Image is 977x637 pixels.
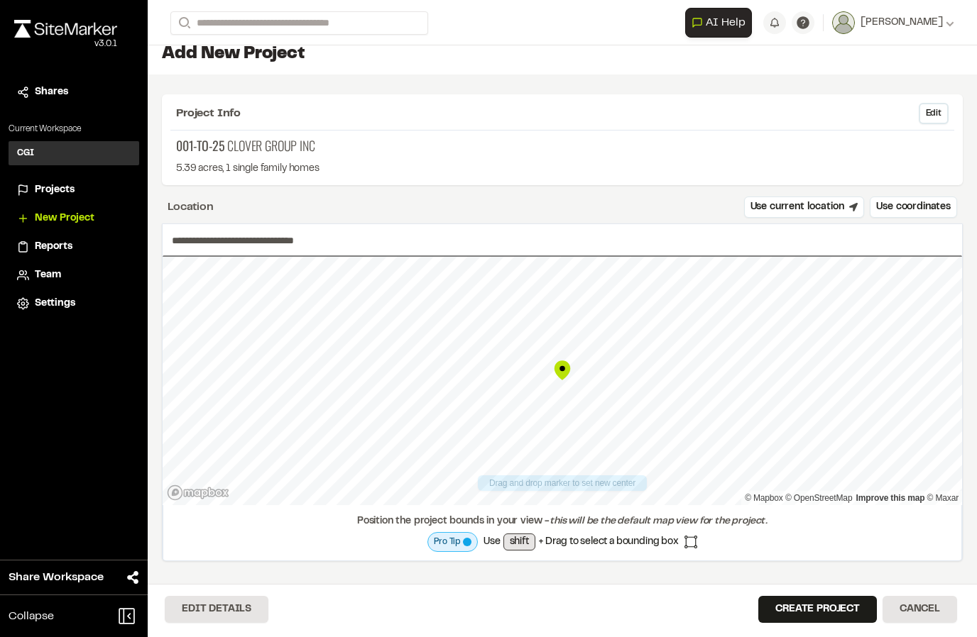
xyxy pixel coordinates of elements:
[832,11,954,34] button: [PERSON_NAME]
[172,514,953,529] div: Position the project bounds in your view -
[17,239,131,255] a: Reports
[165,596,268,623] button: Edit Details
[176,161,949,177] p: 5.39 acres, 1 single family homes
[861,15,943,31] span: [PERSON_NAME]
[503,533,535,550] span: shift
[856,493,925,503] a: Map feedback
[434,536,460,548] span: Pro Tip
[163,257,962,505] canvas: Map
[927,493,959,503] a: Maxar
[17,182,131,198] a: Projects
[685,8,752,38] button: Open AI Assistant
[9,608,54,625] span: Collapse
[17,296,131,311] a: Settings
[17,84,131,100] a: Shares
[9,569,104,586] span: Share Workspace
[17,267,131,283] a: Team
[17,211,131,226] a: New Project
[176,136,224,155] span: 001-TO-25
[14,38,117,50] div: Oh geez...please don't...
[168,199,214,216] div: Location
[427,532,697,552] div: Use + Drag to select a bounding box
[785,493,853,503] a: OpenStreetMap
[427,532,478,552] div: Map layer is currently processing to full resolution
[35,211,94,226] span: New Project
[167,484,229,501] a: Mapbox logo
[552,360,573,381] div: Map marker
[17,147,34,160] h3: CGI
[162,43,963,66] h1: Add New Project
[170,11,196,35] button: Search
[35,182,75,198] span: Projects
[745,493,783,503] a: Mapbox
[744,196,865,218] button: Use current location
[758,596,877,623] button: Create Project
[919,103,949,124] button: Edit
[9,123,139,135] p: Current Workspace
[832,11,855,34] img: User
[870,196,957,218] button: Use coordinates
[176,136,949,155] p: Clover Group Inc
[706,14,746,31] span: AI Help
[550,517,768,526] span: this will be the default map view for the project.
[176,105,241,122] span: Project Info
[463,538,471,546] span: Map layer is currently processing to full resolution
[14,20,117,38] img: rebrand.png
[35,84,68,100] span: Shares
[35,239,72,255] span: Reports
[883,596,957,623] button: Cancel
[685,8,758,38] div: Open AI Assistant
[35,296,75,311] span: Settings
[35,267,61,283] span: Team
